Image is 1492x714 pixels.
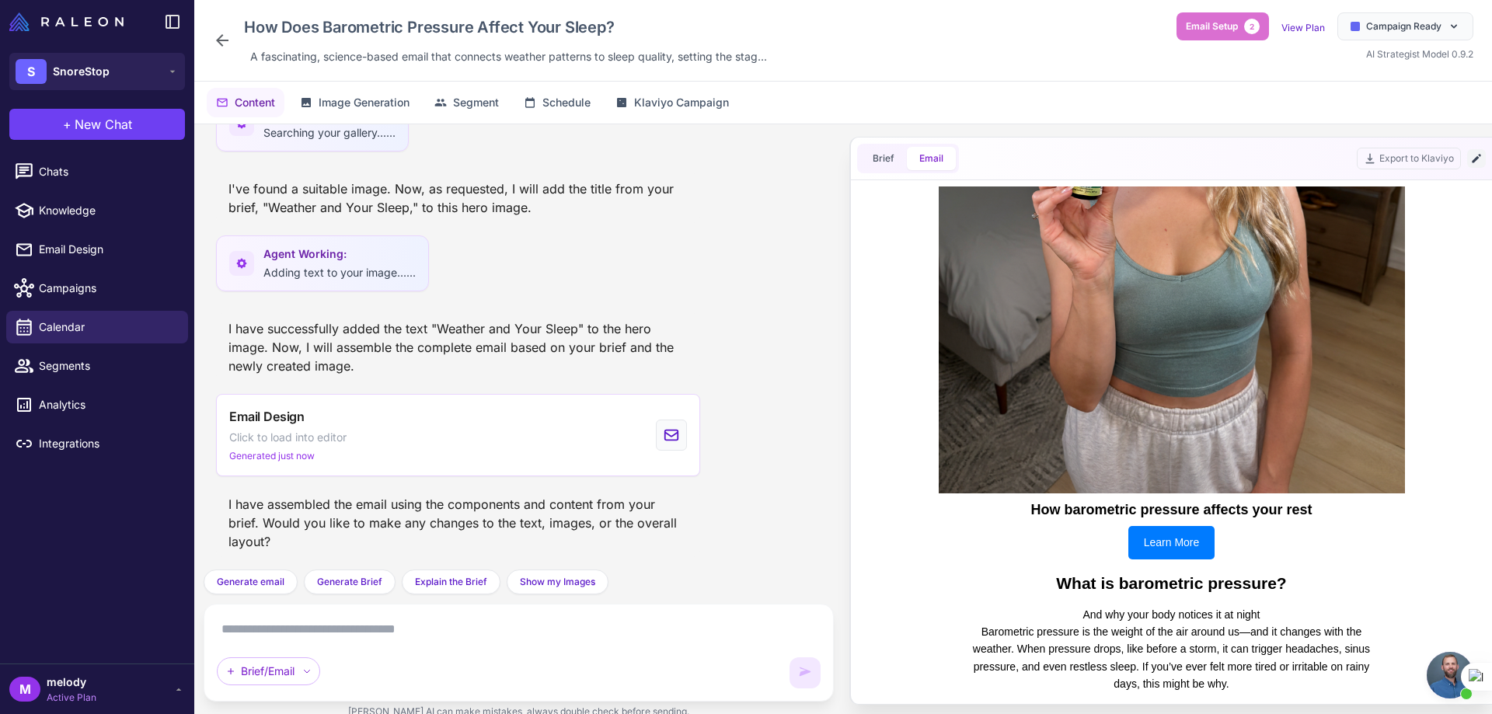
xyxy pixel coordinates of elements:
[39,357,176,374] span: Segments
[317,575,382,589] span: Generate Brief
[263,246,416,263] span: Agent Working:
[39,435,176,452] span: Integrations
[39,280,176,297] span: Campaigns
[216,313,700,381] div: I have successfully added the text "Weather and Your Sleep" to the hero image. Now, I will assemb...
[1366,48,1473,60] span: AI Strategist Model 0.9.2
[244,45,773,68] div: Click to edit description
[39,202,176,219] span: Knowledge
[217,657,320,685] div: Brief/Email
[304,569,396,594] button: Generate Brief
[507,569,608,594] button: Show my Images
[47,674,96,691] span: melody
[860,147,907,170] button: Brief
[6,194,188,227] a: Knowledge
[6,272,188,305] a: Campaigns
[1186,19,1238,33] span: Email Setup
[1281,22,1325,33] a: View Plan
[39,163,176,180] span: Chats
[6,233,188,266] a: Email Design
[217,575,284,589] span: Generate email
[9,12,130,31] a: Raleon Logo
[425,88,508,117] button: Segment
[1427,652,1473,698] a: Open chat
[291,88,419,117] button: Image Generation
[263,126,396,139] span: Searching your gallery......
[453,94,499,111] span: Segment
[520,575,595,589] span: Show my Images
[1467,149,1486,168] button: Edit Email
[9,12,124,31] img: Raleon Logo
[402,569,500,594] button: Explain the Brief
[229,429,347,446] span: Click to load into editor
[229,449,315,463] span: Generated just now
[907,147,956,170] button: Email
[75,115,132,134] span: New Chat
[39,241,176,258] span: Email Design
[47,691,96,705] span: Active Plan
[1357,148,1461,169] button: Export to Klaviyo
[94,388,498,406] h2: What is barometric pressure?
[207,88,284,117] button: Content
[216,489,700,557] div: I have assembled the email using the components and content from your brief. Would you like to ma...
[16,59,47,84] div: S
[606,88,738,117] button: Klaviyo Campaign
[229,407,305,426] span: Email Design
[415,575,487,589] span: Explain the Brief
[319,94,410,111] span: Image Generation
[9,109,185,140] button: +New Chat
[514,88,600,117] button: Schedule
[53,63,110,80] span: SnoreStop
[238,12,773,42] div: Click to edit campaign name
[6,311,188,343] a: Calendar
[39,319,176,336] span: Calendar
[94,420,498,437] p: And why your body notices it at night
[6,350,188,382] a: Segments
[6,388,188,421] a: Analytics
[216,173,700,223] div: I've found a suitable image. Now, as requested, I will add the title from your brief, "Weather an...
[250,48,767,65] span: A fascinating, science-based email that connects weather patterns to sleep quality, setting the s...
[1366,19,1441,33] span: Campaign Ready
[63,115,71,134] span: +
[1244,19,1260,34] span: 2
[542,94,591,111] span: Schedule
[235,94,275,111] span: Content
[39,396,176,413] span: Analytics
[94,315,498,332] p: How barometric pressure affects your rest
[634,94,729,111] span: Klaviyo Campaign
[204,569,298,594] button: Generate email
[6,427,188,460] a: Integrations
[9,677,40,702] div: M
[1177,12,1269,40] button: Email Setup2
[94,437,498,507] p: Barometric pressure is the weight of the air around us—and it changes with the weather. When pres...
[263,266,416,279] span: Adding text to your image......
[253,340,340,372] a: Learn More
[9,53,185,90] button: SSnoreStop
[6,155,188,188] a: Chats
